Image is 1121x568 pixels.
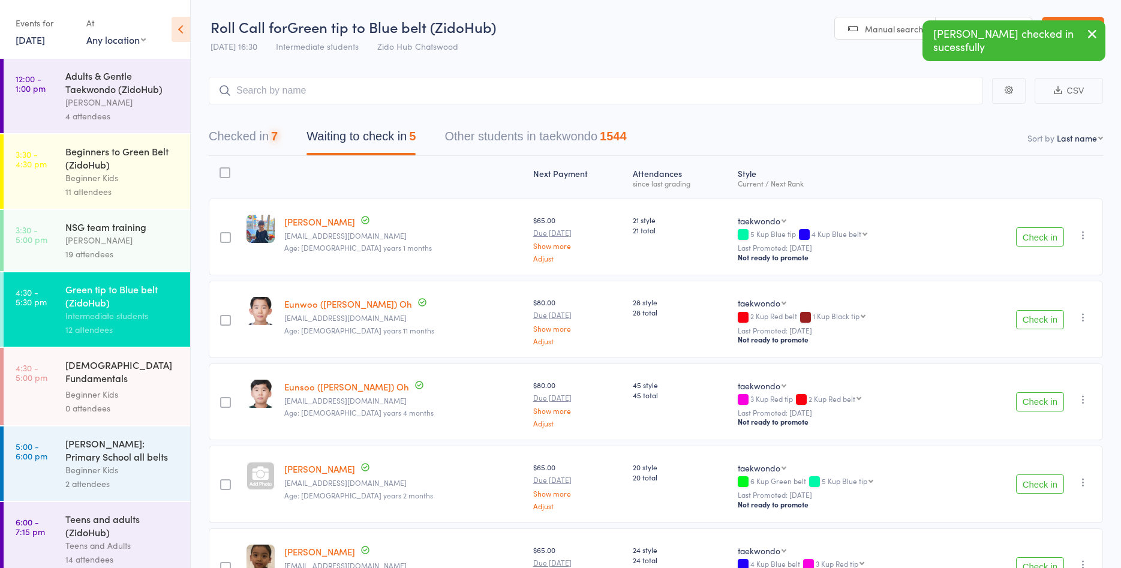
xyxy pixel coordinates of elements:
div: $80.00 [533,297,624,344]
div: Current / Next Rank [738,179,955,187]
div: $80.00 [533,380,624,427]
span: 28 total [633,307,728,317]
a: [PERSON_NAME] [284,215,355,228]
a: Show more [533,324,624,332]
div: taekwondo [738,462,780,474]
div: Events for [16,13,74,33]
div: Intermediate students [65,309,180,323]
div: 14 attendees [65,552,180,566]
a: 4:30 -5:00 pm[DEMOGRAPHIC_DATA] Fundamentals ([GEOGRAPHIC_DATA])Beginner Kids0 attendees [4,348,190,425]
span: Green tip to Blue belt (ZidoHub) [287,17,496,37]
img: image1751887640.png [247,380,275,408]
small: Due [DATE] [533,558,624,567]
small: Due [DATE] [533,476,624,484]
small: Due [DATE] [533,393,624,402]
small: stay1112@naver.com [284,396,524,405]
div: [PERSON_NAME]: Primary School all belts [65,437,180,463]
div: 1544 [600,130,627,143]
small: Last Promoted: [DATE] [738,326,955,335]
img: image1719225552.png [247,215,275,243]
div: Green tip to Blue belt (ZidoHub) [65,283,180,309]
button: CSV [1035,78,1103,104]
span: [DATE] 16:30 [211,40,257,52]
div: Atten­dances [628,161,733,193]
span: 24 total [633,555,728,565]
span: Intermediate students [276,40,359,52]
span: Roll Call for [211,17,287,37]
div: Teens and adults (ZidoHub) [65,512,180,539]
small: stay1112@naver.com [284,314,524,322]
time: 3:30 - 4:30 pm [16,149,47,169]
div: Next Payment [528,161,629,193]
div: 3 Kup Red tip [816,560,858,567]
div: NSG team training [65,220,180,233]
div: 11 attendees [65,185,180,199]
div: 5 [409,130,416,143]
a: Show more [533,489,624,497]
time: 4:30 - 5:30 pm [16,287,47,306]
div: Not ready to promote [738,417,955,426]
span: 45 style [633,380,728,390]
div: taekwondo [738,380,780,392]
button: Check in [1016,227,1064,247]
span: Age: [DEMOGRAPHIC_DATA] years 1 months [284,242,432,253]
a: Eunsoo ([PERSON_NAME]) Oh [284,380,409,393]
div: Last name [1057,132,1097,144]
span: Age: [DEMOGRAPHIC_DATA] years 2 months [284,490,433,500]
a: [PERSON_NAME] [284,462,355,475]
span: 45 total [633,390,728,400]
button: Other students in taekwondo1544 [444,124,626,155]
div: [PERSON_NAME] checked in sucessfully [922,20,1105,61]
a: Adjust [533,502,624,510]
span: Age: [DEMOGRAPHIC_DATA] years 4 months [284,407,434,417]
button: Check in [1016,392,1064,411]
a: Adjust [533,337,624,345]
a: Show more [533,242,624,250]
a: 4:30 -5:30 pmGreen tip to Blue belt (ZidoHub)Intermediate students12 attendees [4,272,190,347]
div: 5 Kup Blue tip [738,230,955,240]
time: 6:00 - 7:15 pm [16,517,45,536]
small: Due [DATE] [533,311,624,319]
div: 7 [271,130,278,143]
span: 21 style [633,215,728,225]
div: 5 Kup Blue tip [822,477,867,485]
div: 1 Kup Black tip [813,312,859,320]
span: 21 total [633,225,728,235]
div: Not ready to promote [738,500,955,509]
a: Adjust [533,419,624,427]
div: Beginners to Green Belt (ZidoHub) [65,145,180,171]
div: [PERSON_NAME] [65,95,180,109]
a: Eunwoo ([PERSON_NAME]) Oh [284,297,412,310]
a: 3:30 -4:30 pmBeginners to Green Belt (ZidoHub)Beginner Kids11 attendees [4,134,190,209]
small: Last Promoted: [DATE] [738,408,955,417]
div: Beginner Kids [65,387,180,401]
div: $65.00 [533,462,624,509]
div: Not ready to promote [738,253,955,262]
div: 3 Kup Red tip [738,395,955,405]
small: Last Promoted: [DATE] [738,244,955,252]
a: 12:00 -1:00 pmAdults & Gentle Taekwondo (ZidoHub)[PERSON_NAME]4 attendees [4,59,190,133]
div: 19 attendees [65,247,180,261]
small: tonesta888@hotmail.com [284,232,524,240]
span: Manual search [865,23,923,35]
div: Adults & Gentle Taekwondo (ZidoHub) [65,69,180,95]
span: 20 total [633,472,728,482]
small: Yukariyuasa@gmail.com [284,479,524,487]
a: 5:00 -6:00 pm[PERSON_NAME]: Primary School all beltsBeginner Kids2 attendees [4,426,190,501]
time: 4:30 - 5:00 pm [16,363,47,382]
div: Any location [86,33,146,46]
span: 28 style [633,297,728,307]
button: Waiting to check in5 [306,124,416,155]
button: Check in [1016,310,1064,329]
div: Teens and Adults [65,539,180,552]
div: [DEMOGRAPHIC_DATA] Fundamentals ([GEOGRAPHIC_DATA]) [65,358,180,387]
img: image1751887623.png [247,297,275,325]
label: Sort by [1027,132,1054,144]
button: Checked in7 [209,124,278,155]
div: $65.00 [533,215,624,262]
time: 12:00 - 1:00 pm [16,74,46,93]
div: taekwondo [738,215,780,227]
div: Beginner Kids [65,463,180,477]
div: 2 attendees [65,477,180,491]
div: 0 attendees [65,401,180,415]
